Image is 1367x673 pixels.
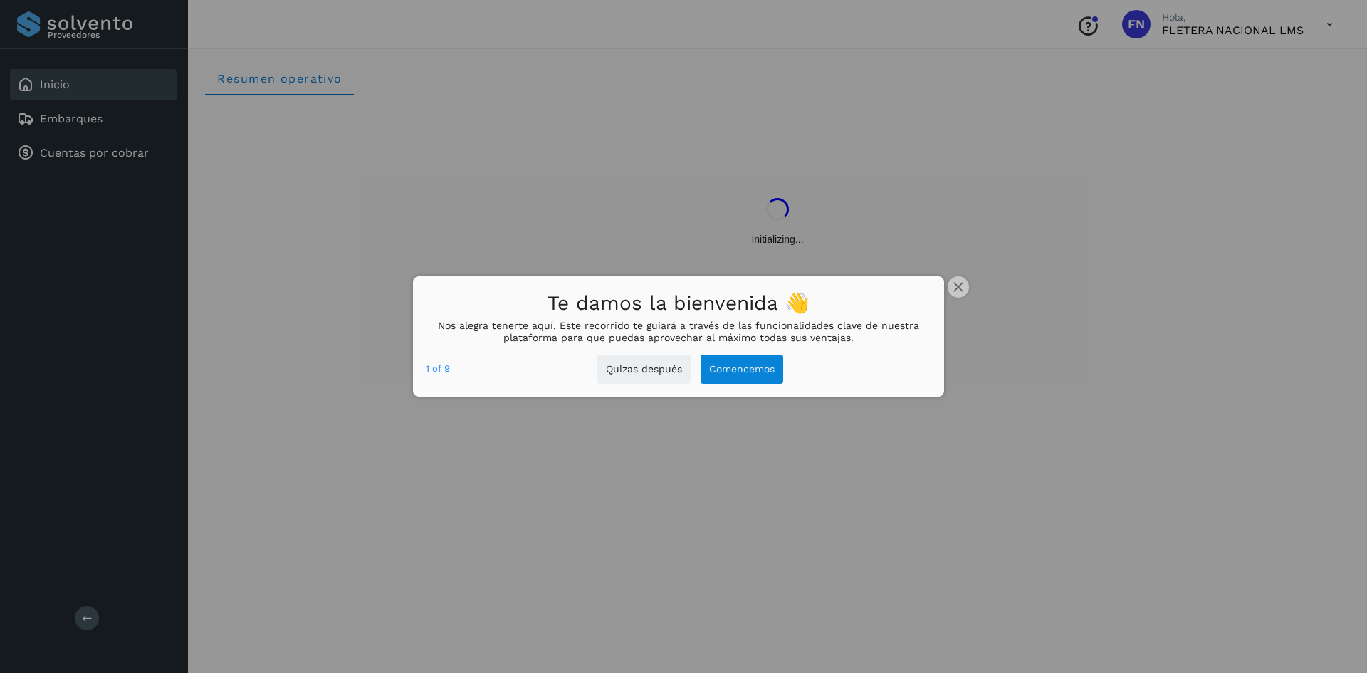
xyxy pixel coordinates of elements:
p: Nos alegra tenerte aquí. Este recorrido te guiará a través de las funcionalidades clave de nuestr... [426,320,931,344]
div: 1 of 9 [426,361,450,377]
button: Quizas después [597,355,691,384]
h1: Te damos la bienvenida 👋 [426,288,931,320]
div: step 1 of 9 [426,361,450,377]
button: close, [948,276,969,298]
div: Te damos la bienvenida 👋Nos alegra tenerte aquí. Este recorrido te guiará a través de las funcion... [413,276,944,397]
button: Comencemos [701,355,783,384]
